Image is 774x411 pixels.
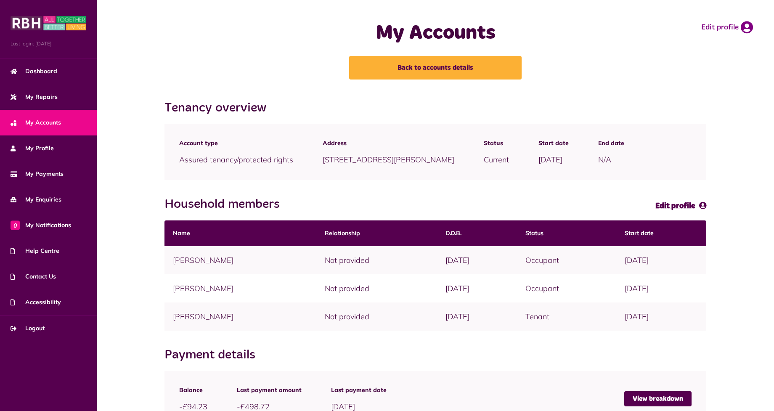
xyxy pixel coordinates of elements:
th: Relationship [316,220,437,246]
a: View breakdown [624,391,692,406]
span: N/A [598,155,611,164]
span: My Enquiries [11,195,61,204]
td: Not provided [316,302,437,331]
span: Edit profile [655,202,695,210]
h2: Payment details [164,347,264,363]
td: [DATE] [437,274,517,302]
td: [DATE] [437,246,517,274]
span: [DATE] [538,155,562,164]
span: Account type [179,139,293,148]
a: Edit profile [655,200,706,212]
span: Assured tenancy/protected rights [179,155,293,164]
th: D.O.B. [437,220,517,246]
span: Accessibility [11,298,61,307]
a: Edit profile [701,21,753,34]
span: Address [323,139,454,148]
h2: Household members [164,197,288,212]
h2: Tenancy overview [164,101,275,116]
td: Not provided [316,274,437,302]
td: [PERSON_NAME] [164,274,316,302]
span: Status [484,139,509,148]
span: My Profile [11,144,54,153]
a: Back to accounts details [349,56,522,80]
td: Not provided [316,246,437,274]
span: My Payments [11,170,64,178]
td: Occupant [517,246,616,274]
th: Name [164,220,316,246]
span: Last login: [DATE] [11,40,86,48]
h1: My Accounts [275,21,596,45]
span: Last payment date [331,386,387,395]
th: Status [517,220,616,246]
span: Help Centre [11,247,59,255]
span: Logout [11,324,45,333]
span: Last payment amount [237,386,302,395]
span: 0 [11,220,20,230]
td: [DATE] [437,302,517,331]
img: MyRBH [11,15,86,32]
th: Start date [616,220,706,246]
span: Start date [538,139,569,148]
td: [DATE] [616,274,706,302]
span: Contact Us [11,272,56,281]
span: [STREET_ADDRESS][PERSON_NAME] [323,155,454,164]
span: Dashboard [11,67,57,76]
span: My Accounts [11,118,61,127]
td: Tenant [517,302,616,331]
span: End date [598,139,624,148]
td: [PERSON_NAME] [164,246,316,274]
td: [DATE] [616,302,706,331]
td: [DATE] [616,246,706,274]
td: Occupant [517,274,616,302]
span: Balance [179,386,207,395]
span: My Repairs [11,93,58,101]
span: Current [484,155,509,164]
td: [PERSON_NAME] [164,302,316,331]
span: My Notifications [11,221,71,230]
